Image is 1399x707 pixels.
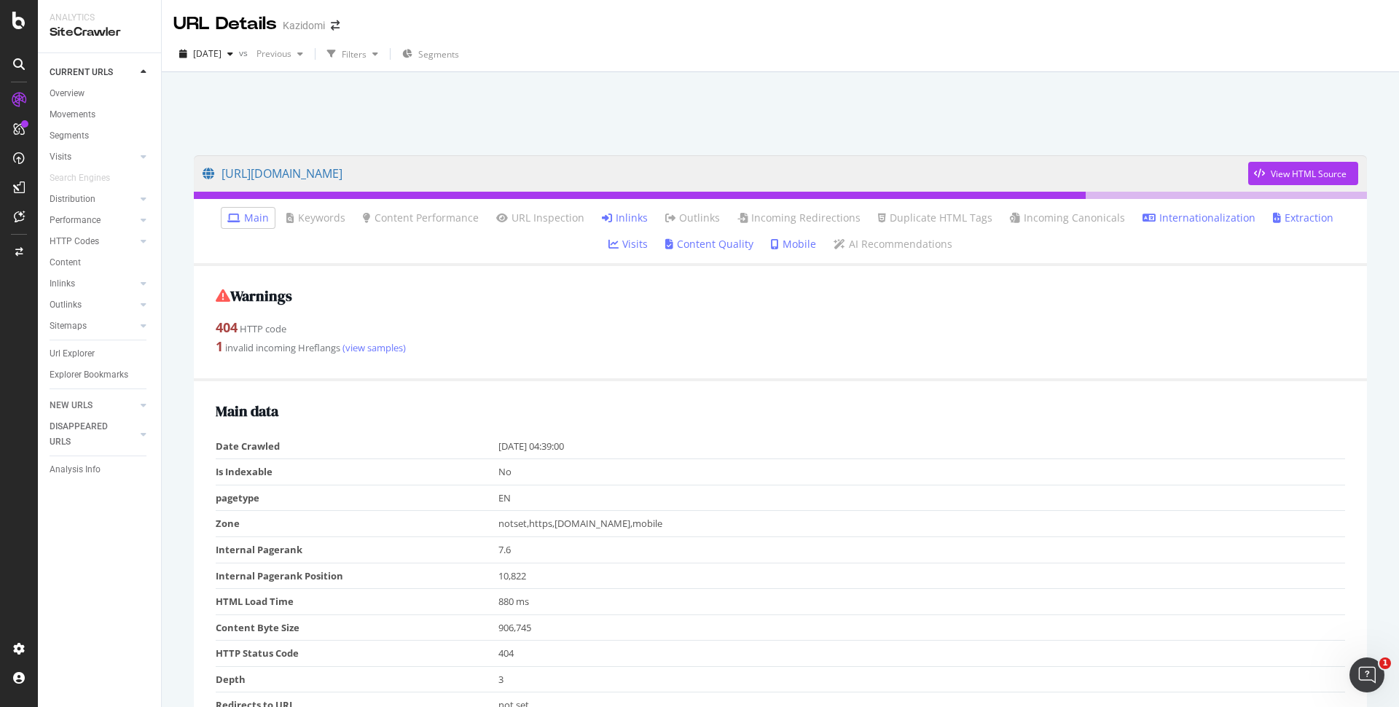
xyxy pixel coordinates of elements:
a: Search Engines [50,171,125,186]
td: HTTP Status Code [216,641,498,667]
td: 880 ms [498,589,1346,615]
a: Overview [50,86,151,101]
span: vs [239,47,251,59]
a: Performance [50,213,136,228]
span: 1 [1379,657,1391,669]
a: Incoming Redirections [737,211,861,225]
button: [DATE] [173,42,239,66]
a: Main [227,211,269,225]
div: Explorer Bookmarks [50,367,128,383]
td: No [498,459,1346,485]
a: Inlinks [50,276,136,292]
td: EN [498,485,1346,511]
strong: 404 [216,319,238,336]
div: HTTP code [216,319,1345,337]
div: Analytics [50,12,149,24]
a: Content Performance [363,211,479,225]
a: URL Inspection [496,211,584,225]
td: Zone [216,511,498,537]
a: Visits [50,149,136,165]
div: Performance [50,213,101,228]
a: Incoming Canonicals [1010,211,1125,225]
div: Kazidomi [283,18,325,33]
a: DISAPPEARED URLS [50,419,136,450]
div: NEW URLS [50,398,93,413]
td: Date Crawled [216,434,498,459]
a: Visits [608,237,648,251]
a: AI Recommendations [834,237,952,251]
div: Outlinks [50,297,82,313]
td: Content Byte Size [216,614,498,641]
a: Analysis Info [50,462,151,477]
h2: Main data [216,403,1345,419]
button: Filters [321,42,384,66]
a: Internationalization [1143,211,1255,225]
button: Previous [251,42,309,66]
a: Segments [50,128,151,144]
td: pagetype [216,485,498,511]
td: 7.6 [498,536,1346,563]
a: Content [50,255,151,270]
div: invalid incoming Hreflangs [216,337,1345,356]
iframe: Intercom live chat [1349,657,1384,692]
div: arrow-right-arrow-left [331,20,340,31]
div: URL Details [173,12,277,36]
a: Duplicate HTML Tags [878,211,992,225]
h2: Warnings [216,288,1345,304]
td: 10,822 [498,563,1346,589]
a: Movements [50,107,151,122]
td: HTML Load Time [216,589,498,615]
div: Filters [342,48,367,60]
span: Segments [418,48,459,60]
a: Inlinks [602,211,648,225]
td: Internal Pagerank Position [216,563,498,589]
a: Keywords [286,211,345,225]
div: Content [50,255,81,270]
td: notset,https,[DOMAIN_NAME],mobile [498,511,1346,537]
a: NEW URLS [50,398,136,413]
span: Previous [251,47,291,60]
a: [URL][DOMAIN_NAME] [203,155,1248,192]
td: 404 [498,641,1346,667]
div: Overview [50,86,85,101]
div: Distribution [50,192,95,207]
div: CURRENT URLS [50,65,113,80]
div: Segments [50,128,89,144]
div: Url Explorer [50,346,95,362]
span: 2025 Oct. 5th [193,47,222,60]
strong: 1 [216,337,223,355]
a: Outlinks [665,211,720,225]
div: Inlinks [50,276,75,292]
td: Internal Pagerank [216,536,498,563]
td: 906,745 [498,614,1346,641]
a: HTTP Codes [50,234,136,249]
div: Analysis Info [50,462,101,477]
a: Outlinks [50,297,136,313]
a: Sitemaps [50,319,136,334]
div: Sitemaps [50,319,87,334]
div: View HTML Source [1271,168,1347,180]
button: Segments [396,42,465,66]
a: Extraction [1273,211,1333,225]
a: Explorer Bookmarks [50,367,151,383]
a: (view samples) [340,341,406,354]
td: Is Indexable [216,459,498,485]
div: SiteCrawler [50,24,149,41]
a: Content Quality [665,237,753,251]
td: Depth [216,666,498,692]
a: Url Explorer [50,346,151,362]
div: Search Engines [50,171,110,186]
div: HTTP Codes [50,234,99,249]
a: CURRENT URLS [50,65,136,80]
div: Movements [50,107,95,122]
div: Visits [50,149,71,165]
a: Distribution [50,192,136,207]
button: View HTML Source [1248,162,1358,185]
td: 3 [498,666,1346,692]
td: [DATE] 04:39:00 [498,434,1346,459]
a: Mobile [771,237,816,251]
div: DISAPPEARED URLS [50,419,123,450]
